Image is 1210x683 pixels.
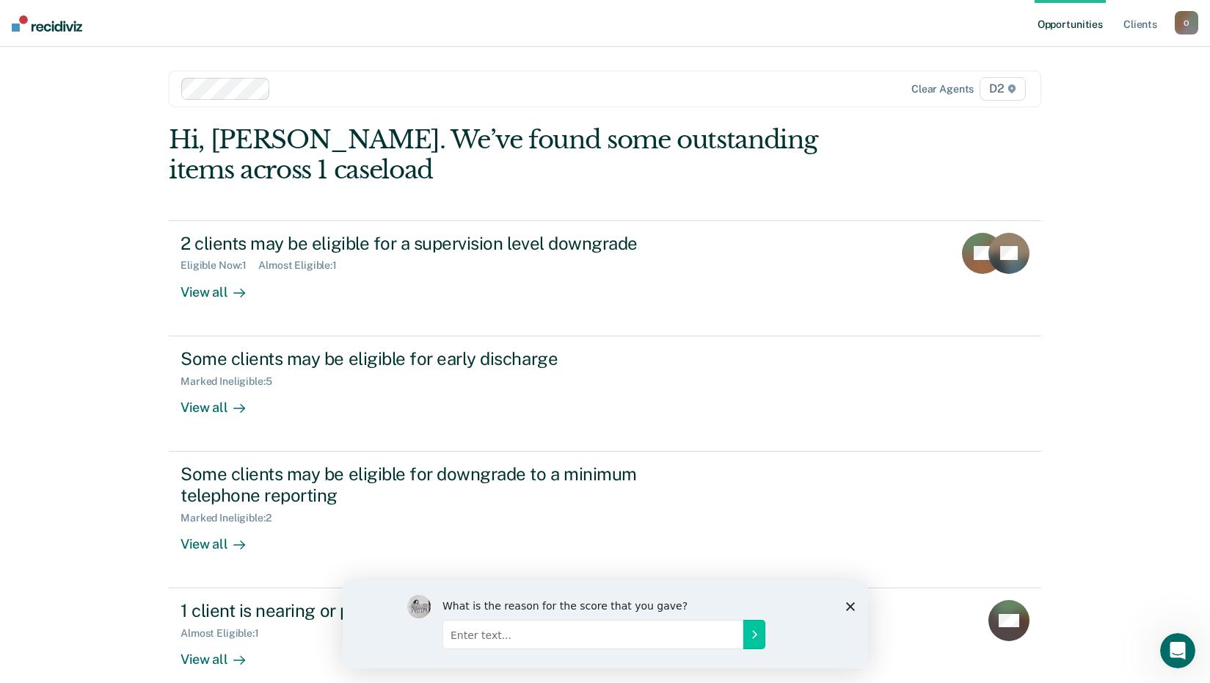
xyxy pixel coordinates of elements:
[181,272,263,300] div: View all
[181,463,696,506] div: Some clients may be eligible for downgrade to a minimum telephone reporting
[169,220,1041,336] a: 2 clients may be eligible for a supervision level downgradeEligible Now:1Almost Eligible:1View all
[169,336,1041,452] a: Some clients may be eligible for early dischargeMarked Ineligible:5View all
[1160,633,1195,668] iframe: Intercom live chat
[980,77,1026,101] span: D2
[1175,11,1198,35] button: O
[181,600,696,621] div: 1 client is nearing or past their full-term release date
[169,452,1041,588] a: Some clients may be eligible for downgrade to a minimum telephone reportingMarked Ineligible:2Vie...
[343,580,868,668] iframe: Survey by Kim from Recidiviz
[911,83,974,95] div: Clear agents
[181,512,283,524] div: Marked Ineligible : 2
[181,233,696,254] div: 2 clients may be eligible for a supervision level downgrade
[181,627,271,640] div: Almost Eligible : 1
[181,348,696,369] div: Some clients may be eligible for early discharge
[181,640,263,668] div: View all
[181,375,283,388] div: Marked Ineligible : 5
[258,259,349,272] div: Almost Eligible : 1
[12,15,82,32] img: Recidiviz
[181,524,263,552] div: View all
[181,259,258,272] div: Eligible Now : 1
[169,125,867,185] div: Hi, [PERSON_NAME]. We’ve found some outstanding items across 1 caseload
[181,387,263,416] div: View all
